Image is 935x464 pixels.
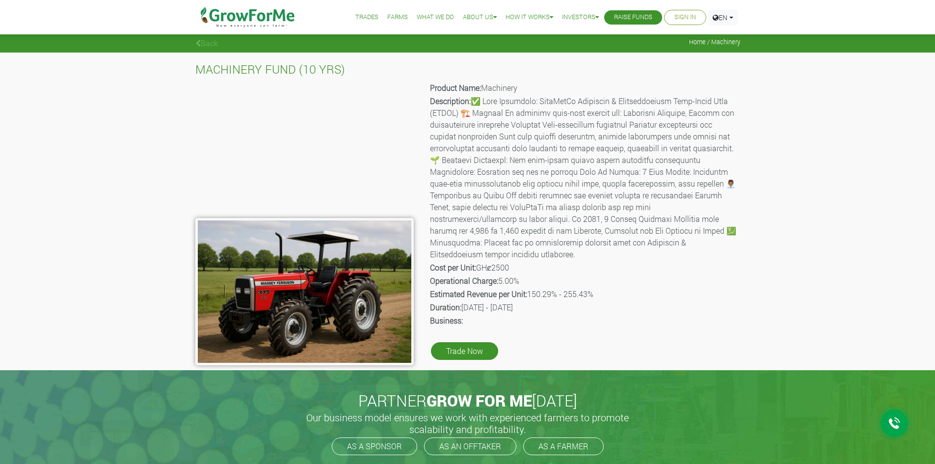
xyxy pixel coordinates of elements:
[674,12,696,23] a: Sign In
[506,12,553,23] a: How it Works
[332,437,417,455] a: AS A SPONSOR
[430,96,471,106] b: Description:
[427,390,532,411] span: GROW FOR ME
[296,411,640,435] h5: Our business model ensures we work with experienced farmers to promote scalability and profitabil...
[355,12,378,23] a: Trades
[430,95,739,260] p: ✅ Lore Ipsumdolo: SitaMetCo Adipiscin & Elitseddoeiusm Temp-Incid Utla (ETDOL) 🏗️ Magnaal En admi...
[430,315,463,326] b: Business:
[614,12,652,23] a: Raise Funds
[463,12,497,23] a: About Us
[523,437,604,455] a: AS A FARMER
[689,38,740,46] span: Home / Machinery
[430,82,481,93] b: Product Name:
[195,38,218,48] a: Back
[708,10,738,25] a: EN
[387,12,408,23] a: Farms
[430,262,476,273] b: Cost per Unit:
[430,288,739,300] p: 150.29% - 255.43%
[431,342,498,360] a: Trade Now
[430,275,498,286] b: Operational Charge:
[430,262,739,273] p: GHȼ2500
[430,275,739,287] p: 5.00%
[430,301,739,313] p: [DATE] - [DATE]
[195,218,414,365] img: growforme image
[195,62,740,77] h4: MACHINERY FUND (10 YRS)
[430,302,461,312] b: Duration:
[430,289,527,299] b: Estimated Revenue per Unit:
[430,82,739,94] p: Machinery
[424,437,516,455] a: AS AN OFFTAKER
[417,12,454,23] a: What We Do
[199,391,736,410] h2: PARTNER [DATE]
[562,12,599,23] a: Investors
